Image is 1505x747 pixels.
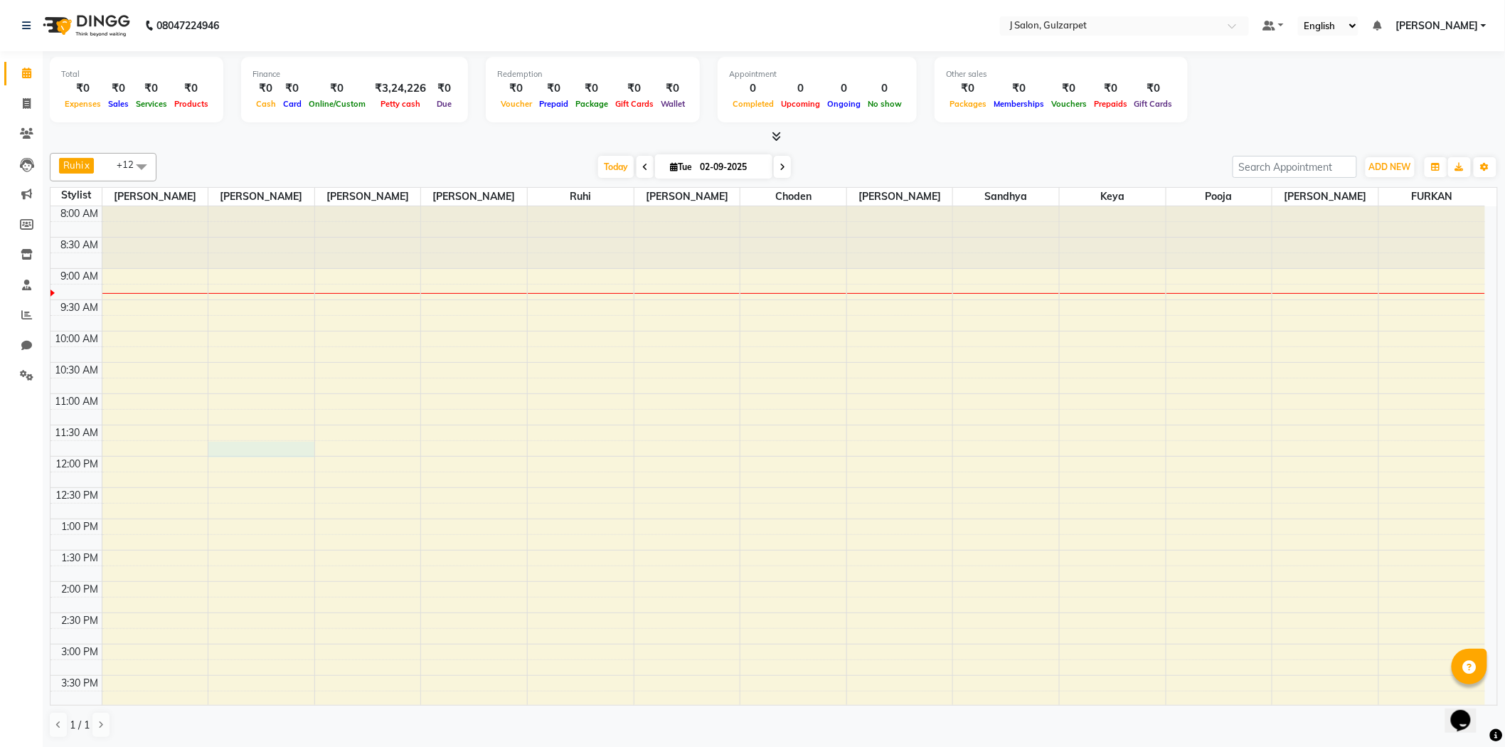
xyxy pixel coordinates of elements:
div: ₹0 [61,80,105,97]
div: ₹0 [946,80,990,97]
span: Upcoming [777,99,824,109]
span: Packages [946,99,990,109]
span: 1 / 1 [70,718,90,733]
div: 10:30 AM [53,363,102,378]
div: ₹0 [432,80,457,97]
span: [PERSON_NAME] [634,188,740,206]
span: Choden [740,188,846,206]
span: Products [171,99,212,109]
div: ₹0 [497,80,536,97]
span: [PERSON_NAME] [421,188,527,206]
span: [PERSON_NAME] [208,188,314,206]
div: ₹0 [1090,80,1131,97]
div: ₹0 [612,80,657,97]
div: Finance [252,68,457,80]
span: +12 [117,159,144,170]
div: 1:30 PM [59,551,102,566]
div: 0 [777,80,824,97]
span: [PERSON_NAME] [847,188,953,206]
span: Completed [729,99,777,109]
div: 1:00 PM [59,519,102,534]
span: [PERSON_NAME] [1272,188,1378,206]
span: [PERSON_NAME] [102,188,208,206]
div: Other sales [946,68,1176,80]
span: Ruhi [63,159,83,171]
span: FURKAN [1379,188,1485,206]
span: Tue [666,161,696,172]
input: Search Appointment [1233,156,1357,178]
span: ADD NEW [1369,161,1411,172]
div: 11:30 AM [53,425,102,440]
iframe: chat widget [1445,690,1491,733]
span: Cash [252,99,280,109]
span: Gift Cards [1131,99,1176,109]
span: Keya [1060,188,1166,206]
div: 12:30 PM [53,488,102,503]
img: logo [36,6,134,46]
span: [PERSON_NAME] [315,188,421,206]
div: 9:30 AM [58,300,102,315]
div: 0 [824,80,864,97]
div: ₹0 [132,80,171,97]
span: Voucher [497,99,536,109]
div: Stylist [50,188,102,203]
div: 8:00 AM [58,206,102,221]
div: 9:00 AM [58,269,102,284]
div: ₹0 [1131,80,1176,97]
div: ₹0 [1048,80,1090,97]
div: Total [61,68,212,80]
div: ₹0 [657,80,688,97]
span: Sales [105,99,132,109]
div: ₹0 [105,80,132,97]
div: ₹3,24,226 [369,80,432,97]
span: Prepaids [1090,99,1131,109]
div: Redemption [497,68,688,80]
div: ₹0 [536,80,572,97]
div: ₹0 [280,80,305,97]
div: 8:30 AM [58,238,102,253]
div: 12:00 PM [53,457,102,472]
span: Prepaid [536,99,572,109]
span: Memberships [990,99,1048,109]
a: x [83,159,90,171]
span: Today [598,156,634,178]
span: Ongoing [824,99,864,109]
span: Card [280,99,305,109]
div: ₹0 [990,80,1048,97]
div: 0 [864,80,905,97]
div: 2:00 PM [59,582,102,597]
span: Online/Custom [305,99,369,109]
div: ₹0 [252,80,280,97]
span: Vouchers [1048,99,1090,109]
button: ADD NEW [1366,157,1415,177]
div: ₹0 [171,80,212,97]
span: No show [864,99,905,109]
span: pooja [1166,188,1272,206]
div: ₹0 [572,80,612,97]
span: Sandhya [953,188,1059,206]
span: Services [132,99,171,109]
span: Wallet [657,99,688,109]
span: Due [433,99,455,109]
div: 3:00 PM [59,645,102,659]
span: Package [572,99,612,109]
span: Ruhi [528,188,634,206]
div: 0 [729,80,777,97]
span: Gift Cards [612,99,657,109]
span: Petty cash [377,99,424,109]
div: 11:00 AM [53,394,102,409]
div: Appointment [729,68,905,80]
div: 2:30 PM [59,613,102,628]
div: 10:00 AM [53,332,102,346]
b: 08047224946 [156,6,219,46]
input: 2025-09-02 [696,157,767,178]
div: 3:30 PM [59,676,102,691]
span: Expenses [61,99,105,109]
div: ₹0 [305,80,369,97]
span: [PERSON_NAME] [1395,18,1478,33]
